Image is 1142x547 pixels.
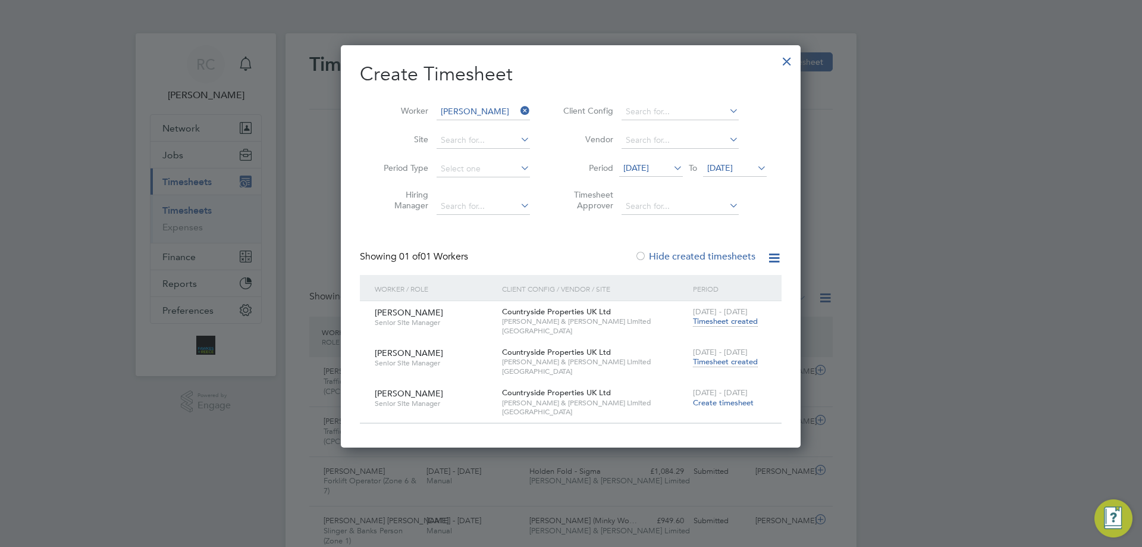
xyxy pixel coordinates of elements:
[1094,499,1132,537] button: Engage Resource Center
[375,105,428,116] label: Worker
[499,275,690,302] div: Client Config / Vendor / Site
[360,251,470,263] div: Showing
[502,398,687,408] span: [PERSON_NAME] & [PERSON_NAME] Limited
[693,357,758,367] span: Timesheet created
[375,388,443,399] span: [PERSON_NAME]
[437,104,530,120] input: Search for...
[360,62,782,87] h2: Create Timesheet
[693,387,748,398] span: [DATE] - [DATE]
[375,318,493,327] span: Senior Site Manager
[560,105,613,116] label: Client Config
[502,347,611,357] span: Countryside Properties UK Ltd
[707,162,733,173] span: [DATE]
[622,104,739,120] input: Search for...
[502,317,687,326] span: [PERSON_NAME] & [PERSON_NAME] Limited
[399,251,468,262] span: 01 Workers
[372,275,499,302] div: Worker / Role
[502,367,687,376] span: [GEOGRAPHIC_DATA]
[375,162,428,173] label: Period Type
[622,132,739,149] input: Search for...
[693,307,748,317] span: [DATE] - [DATE]
[502,326,687,336] span: [GEOGRAPHIC_DATA]
[560,134,613,145] label: Vendor
[693,316,758,327] span: Timesheet created
[622,198,739,215] input: Search for...
[502,357,687,367] span: [PERSON_NAME] & [PERSON_NAME] Limited
[375,399,493,408] span: Senior Site Manager
[399,251,421,262] span: 01 of
[693,398,754,408] span: Create timesheet
[690,275,770,302] div: Period
[502,407,687,417] span: [GEOGRAPHIC_DATA]
[375,307,443,318] span: [PERSON_NAME]
[635,251,755,262] label: Hide created timesheets
[502,387,611,398] span: Countryside Properties UK Ltd
[375,348,443,358] span: [PERSON_NAME]
[375,189,428,211] label: Hiring Manager
[437,161,530,177] input: Select one
[560,162,613,173] label: Period
[560,189,613,211] label: Timesheet Approver
[693,347,748,357] span: [DATE] - [DATE]
[375,358,493,368] span: Senior Site Manager
[437,132,530,149] input: Search for...
[437,198,530,215] input: Search for...
[375,134,428,145] label: Site
[623,162,649,173] span: [DATE]
[502,307,611,317] span: Countryside Properties UK Ltd
[685,160,701,176] span: To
